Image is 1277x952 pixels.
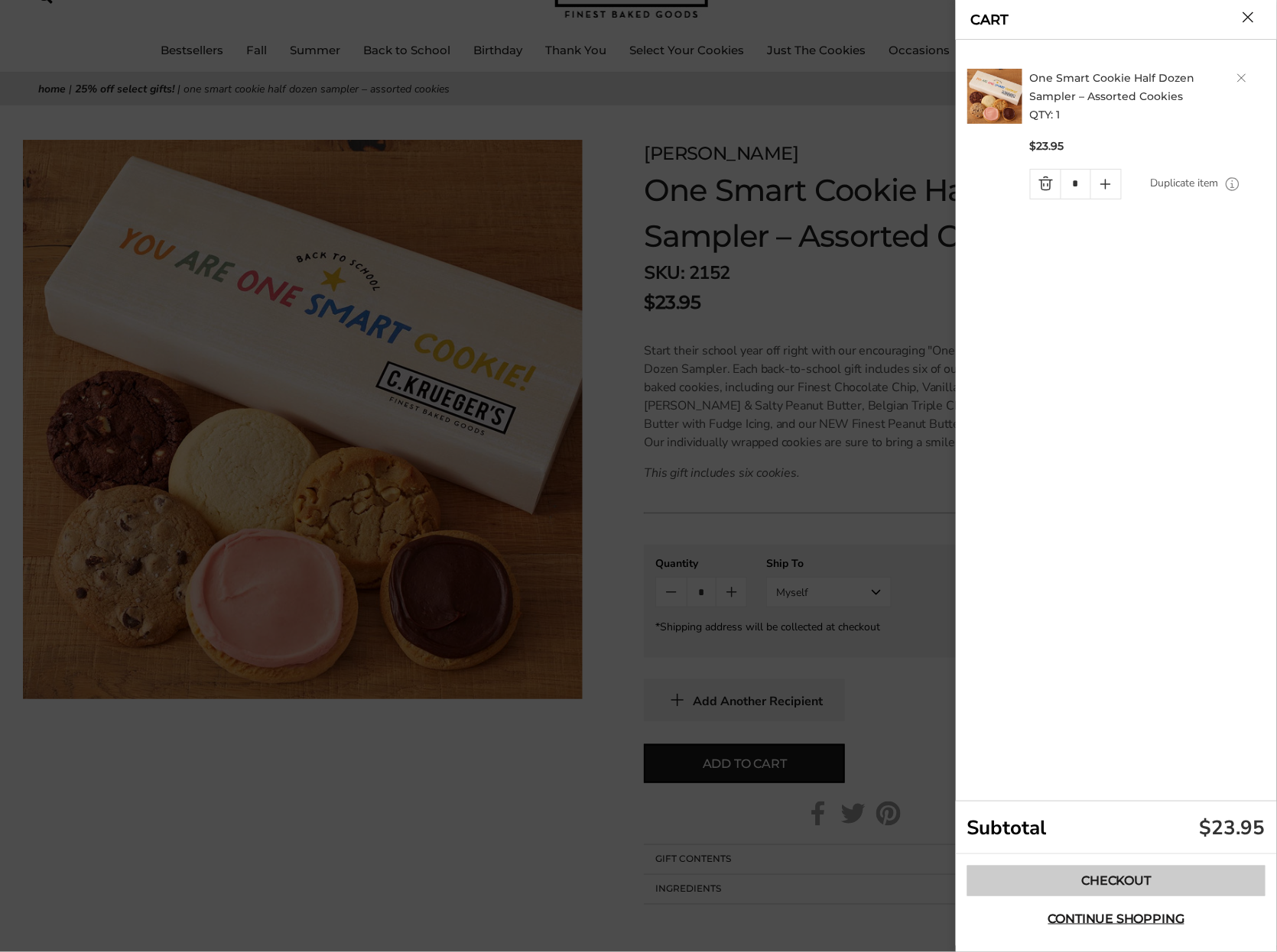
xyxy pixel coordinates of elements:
[967,866,1266,896] a: Checkout
[967,904,1266,934] button: Continue shopping
[1031,170,1061,199] a: Quantity minus button
[1030,69,1270,124] h2: QTY: 1
[1243,11,1254,23] button: Close cart
[971,13,1009,27] a: CART
[1200,814,1266,841] div: $23.95
[967,69,1022,124] img: C. Krueger's. image
[1237,73,1246,83] a: Delete product
[1030,139,1064,154] span: $23.95
[1151,175,1219,192] a: Duplicate item
[956,801,1277,854] div: Subtotal
[1061,170,1090,199] input: Quantity Input
[1048,913,1184,925] span: Continue shopping
[1091,170,1121,199] a: Quantity plus button
[1030,71,1195,103] a: One Smart Cookie Half Dozen Sampler – Assorted Cookies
